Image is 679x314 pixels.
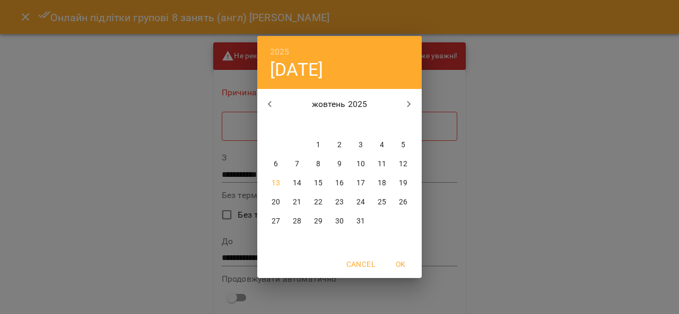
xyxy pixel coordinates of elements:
p: 24 [356,197,365,208]
p: 25 [378,197,386,208]
button: 1 [309,136,328,155]
button: 2 [330,136,349,155]
p: 21 [293,197,301,208]
button: 2025 [270,44,290,59]
button: 11 [372,155,391,174]
p: 17 [356,178,365,189]
p: 29 [314,216,323,227]
button: 24 [351,193,370,212]
button: 30 [330,212,349,231]
button: 17 [351,174,370,193]
button: 27 [266,212,285,231]
button: 6 [266,155,285,174]
p: 28 [293,216,301,227]
span: пн [266,120,285,130]
p: 20 [272,197,280,208]
button: 23 [330,193,349,212]
p: 10 [356,159,365,169]
button: 25 [372,193,391,212]
span: вт [288,120,307,130]
p: 7 [295,159,299,169]
p: 9 [337,159,342,169]
button: 4 [372,136,391,155]
button: Cancel [342,255,379,274]
button: 28 [288,212,307,231]
button: 14 [288,174,307,193]
button: 3 [351,136,370,155]
button: 31 [351,212,370,231]
span: ср [309,120,328,130]
span: нд [394,120,413,130]
button: 29 [309,212,328,231]
p: 6 [274,159,278,169]
button: 10 [351,155,370,174]
p: 30 [335,216,344,227]
button: 19 [394,174,413,193]
button: 15 [309,174,328,193]
p: 16 [335,178,344,189]
p: 8 [316,159,320,169]
span: пт [351,120,370,130]
button: 13 [266,174,285,193]
button: 9 [330,155,349,174]
button: 12 [394,155,413,174]
button: 26 [394,193,413,212]
p: 2 [337,140,342,150]
button: [DATE] [270,59,323,80]
p: 11 [378,159,386,169]
p: 1 [316,140,320,150]
p: 12 [399,159,407,169]
p: 22 [314,197,323,208]
p: 27 [272,216,280,227]
span: Cancel [346,258,375,271]
p: 13 [272,178,280,189]
p: 5 [401,140,405,150]
p: 3 [359,140,363,150]
button: 16 [330,174,349,193]
span: OK [388,258,413,271]
p: 26 [399,197,407,208]
button: 8 [309,155,328,174]
button: 21 [288,193,307,212]
button: 22 [309,193,328,212]
p: 14 [293,178,301,189]
p: 18 [378,178,386,189]
button: 18 [372,174,391,193]
span: чт [330,120,349,130]
span: сб [372,120,391,130]
p: 4 [380,140,384,150]
p: 15 [314,178,323,189]
p: жовтень 2025 [283,98,397,111]
button: OK [384,255,417,274]
p: 23 [335,197,344,208]
p: 19 [399,178,407,189]
button: 7 [288,155,307,174]
button: 5 [394,136,413,155]
button: 20 [266,193,285,212]
p: 31 [356,216,365,227]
